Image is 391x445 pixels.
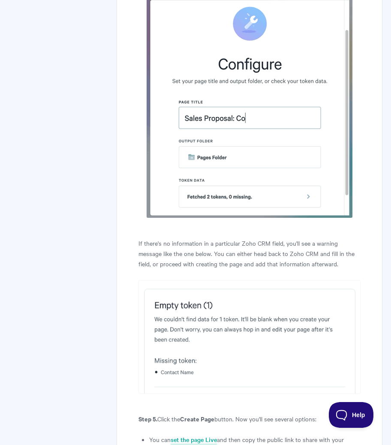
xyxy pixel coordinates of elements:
[138,414,157,423] strong: Step 5.
[138,238,361,269] p: If there's no information in a particular Zoho CRM field, you'll see a warning message like the o...
[138,414,361,424] p: Click the button. Now you'll see several options:
[329,402,374,428] iframe: Toggle Customer Support
[180,414,214,423] strong: Create Page
[171,435,217,445] a: set the page Live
